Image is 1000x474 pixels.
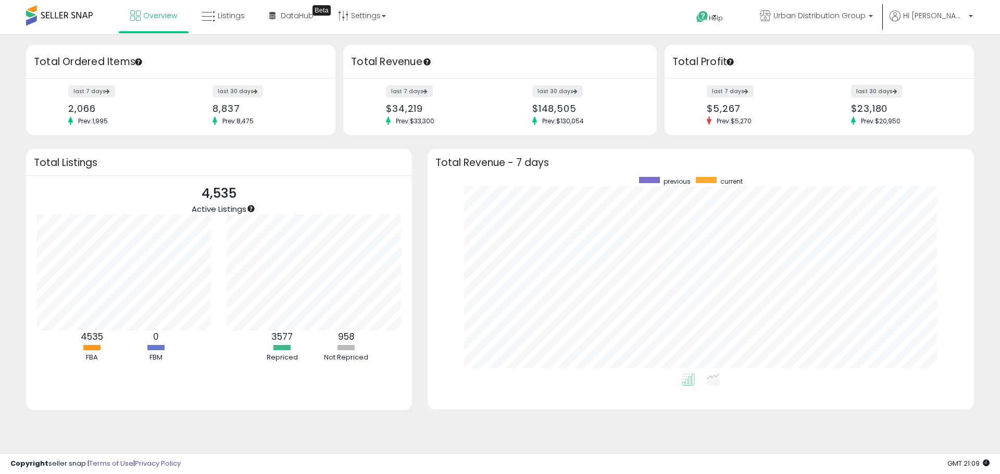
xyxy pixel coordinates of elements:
[851,103,956,114] div: $23,180
[720,177,743,186] span: current
[351,55,649,69] h3: Total Revenue
[153,330,159,343] b: 0
[532,103,639,114] div: $148,505
[89,458,133,468] a: Terms of Use
[251,353,314,363] div: Repriced
[10,459,181,469] div: seller snap | |
[688,3,743,34] a: Help
[707,85,754,97] label: last 7 days
[711,117,757,125] span: Prev: $5,270
[135,458,181,468] a: Privacy Policy
[315,353,378,363] div: Not Repriced
[391,117,440,125] span: Prev: $33,300
[281,10,314,21] span: DataHub
[10,458,48,468] strong: Copyright
[34,159,404,166] h3: Total Listings
[271,330,293,343] b: 3577
[709,14,723,22] span: Help
[60,353,123,363] div: FBA
[134,57,143,67] div: Tooltip anchor
[726,57,735,67] div: Tooltip anchor
[851,85,903,98] label: last 30 days
[81,330,103,343] b: 4535
[537,117,589,125] span: Prev: $130,054
[422,57,432,67] div: Tooltip anchor
[68,85,115,97] label: last 7 days
[218,10,245,21] span: Listings
[707,103,811,114] div: $5,267
[213,85,263,97] label: last 30 days
[947,458,990,468] span: 2025-09-8 21:09 GMT
[386,85,433,97] label: last 7 days
[890,10,973,34] a: Hi [PERSON_NAME]
[213,103,317,114] div: 8,837
[696,10,709,23] i: Get Help
[217,117,259,125] span: Prev: 8,475
[312,5,331,16] div: Tooltip anchor
[672,55,966,69] h3: Total Profit
[664,177,691,186] span: previous
[68,103,173,114] div: 2,066
[124,353,187,363] div: FBM
[192,203,246,214] span: Active Listings
[192,184,246,203] p: 4,535
[338,330,355,343] b: 958
[435,159,966,166] h3: Total Revenue - 7 days
[773,10,866,21] span: Urban Distribution Group
[532,85,583,97] label: last 30 days
[34,55,328,69] h3: Total Ordered Items
[246,204,256,213] div: Tooltip anchor
[903,10,966,21] span: Hi [PERSON_NAME]
[73,117,113,125] span: Prev: 1,995
[856,117,906,125] span: Prev: $20,950
[143,10,177,21] span: Overview
[386,103,492,114] div: $34,219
